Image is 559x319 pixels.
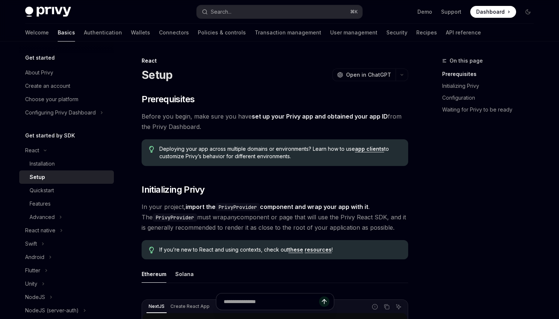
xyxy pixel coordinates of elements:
a: Quickstart [19,184,114,197]
a: resources [305,246,332,253]
h1: Setup [142,68,172,82]
span: On this page [450,56,483,65]
div: Solana [175,265,194,283]
div: Create an account [25,82,70,90]
button: Toggle Configuring Privy Dashboard section [19,106,114,119]
a: Dashboard [470,6,516,18]
h5: Get started by SDK [25,131,75,140]
div: Configuring Privy Dashboard [25,108,96,117]
span: Before you begin, make sure you have from the Privy Dashboard. [142,111,408,132]
div: React [25,146,39,155]
button: Toggle NodeJS (server-auth) section [19,304,114,317]
div: Advanced [30,213,55,222]
a: Setup [19,170,114,184]
a: Configuration [442,92,540,104]
span: Initializing Privy [142,184,204,196]
button: Toggle NodeJS section [19,290,114,304]
a: Recipes [416,24,437,41]
a: app clients [355,146,384,152]
div: NodeJS [25,293,45,302]
a: Installation [19,157,114,170]
span: Prerequisites [142,93,194,105]
a: Prerequisites [442,68,540,80]
div: Quickstart [30,186,54,195]
a: User management [330,24,377,41]
a: Security [386,24,407,41]
div: Swift [25,239,37,248]
a: these [288,246,303,253]
a: API reference [446,24,481,41]
a: Waiting for Privy to be ready [442,104,540,116]
div: Setup [30,173,45,182]
a: Connectors [159,24,189,41]
a: Create an account [19,79,114,93]
div: React [142,57,408,64]
div: Android [25,253,44,262]
svg: Tip [149,146,154,153]
a: Basics [58,24,75,41]
a: Initializing Privy [442,80,540,92]
span: Deploying your app across multiple domains or environments? Learn how to use to customize Privy’s... [159,145,401,160]
button: Open in ChatGPT [332,69,396,81]
span: If you’re new to React and using contexts, check out ! [159,246,401,253]
a: Demo [417,8,432,16]
code: PrivyProvider [153,213,197,222]
button: Toggle Flutter section [19,264,114,277]
button: Toggle React section [19,144,114,157]
div: Unity [25,279,37,288]
button: Toggle dark mode [522,6,534,18]
span: Dashboard [476,8,505,16]
button: Toggle Swift section [19,237,114,250]
button: Toggle React native section [19,224,114,237]
a: Authentication [84,24,122,41]
button: Toggle Unity section [19,277,114,290]
div: Flutter [25,266,40,275]
button: Toggle Android section [19,250,114,264]
svg: Tip [149,247,154,253]
a: Choose your platform [19,93,114,106]
a: Policies & controls [198,24,246,41]
em: any [227,213,237,221]
div: Search... [211,7,231,16]
span: Open in ChatGPT [346,71,391,79]
span: In your project, . The must wrap component or page that will use the Privy React SDK, and it is g... [142,202,408,233]
div: About Privy [25,68,53,77]
button: Open search [197,5,362,19]
button: Toggle Advanced section [19,210,114,224]
a: Support [441,8,461,16]
div: Ethereum [142,265,166,283]
a: set up your Privy app and obtained your app ID [252,113,388,120]
a: Features [19,197,114,210]
strong: import the component and wrap your app with it [186,203,368,210]
div: Choose your platform [25,95,78,104]
div: React native [25,226,55,235]
a: Wallets [131,24,150,41]
button: Send message [319,296,329,307]
code: PrivyProvider [216,203,260,211]
span: ⌘ K [350,9,358,15]
a: Transaction management [255,24,321,41]
a: About Privy [19,66,114,79]
div: NodeJS (server-auth) [25,306,79,315]
a: Welcome [25,24,49,41]
img: dark logo [25,7,71,17]
div: Installation [30,159,55,168]
h5: Get started [25,53,55,62]
input: Ask a question... [224,293,319,310]
div: Features [30,199,51,208]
